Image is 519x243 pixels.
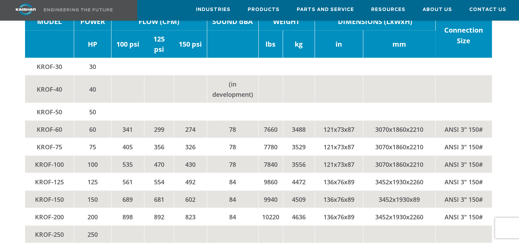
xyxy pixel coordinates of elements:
[74,13,111,30] td: POWER
[435,120,492,138] td: ANSI 3" 150#
[111,173,144,190] td: 561
[25,58,74,75] td: KROF-30
[435,208,492,225] td: ANSI 3" 150#
[111,13,207,30] td: FLOW (CFM)
[111,208,144,225] td: 898
[258,173,283,190] td: 9860
[283,30,315,58] td: kg
[363,173,435,190] td: 3452x1930x2260
[174,30,207,58] td: 150 psi
[363,190,435,208] td: 3452x1930x89
[207,155,258,173] td: 78
[25,103,74,120] td: KROF-50
[258,190,283,208] td: 9940
[25,190,74,208] td: KROF-150
[435,155,492,173] td: ANSI 3" 150#
[258,208,283,225] td: 10220
[25,155,74,173] td: KROF-100
[74,120,111,138] td: 60
[207,120,258,138] td: 78
[258,30,283,58] td: lbs
[207,190,258,208] td: 84
[423,6,452,14] span: About Us
[258,155,283,173] td: 7840
[207,75,258,103] td: (in development)
[74,75,111,103] td: 40
[144,173,174,190] td: 554
[174,190,207,208] td: 602
[74,208,111,225] td: 200
[74,138,111,155] td: 75
[144,155,174,173] td: 470
[363,120,435,138] td: 3070x1860x2210
[363,208,435,225] td: 3452x1930x2260
[315,208,363,225] td: 136x76x89
[144,138,174,155] td: 356
[258,13,315,30] td: WEIGHT
[207,173,258,190] td: 84
[196,0,231,19] a: Industries
[258,120,283,138] td: 7660
[315,173,363,190] td: 136x76x89
[196,6,231,14] span: Industries
[74,30,111,58] td: HP
[283,138,315,155] td: 3529
[74,225,111,243] td: 250
[111,155,144,173] td: 535
[207,13,258,30] td: SOUND dBA
[315,138,363,155] td: 121x73x87
[363,155,435,173] td: 3070x1860x2210
[174,155,207,173] td: 430
[111,30,144,58] td: 100 psi
[174,120,207,138] td: 274
[25,75,74,103] td: KROF-40
[283,190,315,208] td: 4509
[111,190,144,208] td: 689
[363,138,435,155] td: 3070x1860x2210
[74,103,111,120] td: 50
[371,6,405,14] span: Resources
[469,6,506,14] span: Contact Us
[25,225,74,243] td: KROF-250
[144,208,174,225] td: 892
[111,138,144,155] td: 405
[283,208,315,225] td: 4636
[207,208,258,225] td: 84
[144,190,174,208] td: 681
[371,0,405,19] a: Resources
[315,13,435,30] td: DIMENSIONS (LxWxH)
[174,138,207,155] td: 326
[248,6,280,14] span: Products
[363,30,435,58] td: mm
[174,208,207,225] td: 823
[315,30,363,58] td: in
[315,155,363,173] td: 121x73x87
[469,0,506,19] a: Contact Us
[297,0,354,19] a: Parts and Service
[74,173,111,190] td: 125
[283,173,315,190] td: 4472
[297,6,354,14] span: Parts and Service
[435,173,492,190] td: ANSI 3" 150#
[111,120,144,138] td: 341
[435,13,492,58] td: Connection Size
[74,190,111,208] td: 150
[44,8,113,11] img: Engineering the future
[25,120,74,138] td: KROF-60
[283,155,315,173] td: 3556
[74,155,111,173] td: 100
[435,138,492,155] td: ANSI 3" 150#
[207,138,258,155] td: 78
[74,58,111,75] td: 30
[315,120,363,138] td: 121x73x87
[25,173,74,190] td: KROF-125
[174,173,207,190] td: 492
[248,0,280,19] a: Products
[25,208,74,225] td: KROF-200
[283,120,315,138] td: 3488
[25,138,74,155] td: KROF-75
[144,120,174,138] td: 299
[435,190,492,208] td: ANSI 3" 150#
[258,138,283,155] td: 7780
[423,0,452,19] a: About Us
